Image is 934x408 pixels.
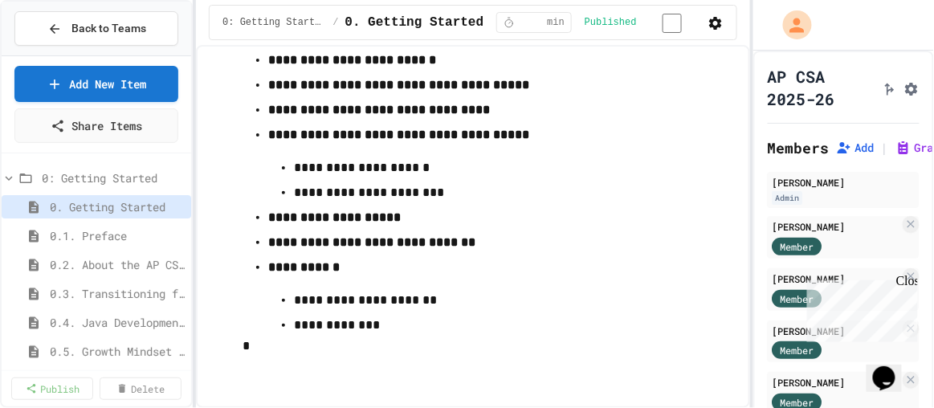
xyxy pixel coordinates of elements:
button: Assignment Settings [903,78,920,97]
span: / [332,16,338,29]
button: Click to see fork details [881,78,897,97]
span: 0. Getting Started [50,198,185,215]
div: Chat with us now!Close [6,6,111,102]
div: Admin [773,191,803,205]
span: Published [585,16,637,29]
span: Back to Teams [71,20,146,37]
a: Delete [100,377,181,400]
span: 0.2. About the AP CSA Exam [50,256,185,273]
div: [PERSON_NAME] [773,175,915,190]
a: Add New Item [14,66,178,102]
div: [PERSON_NAME] [773,324,900,338]
span: 0.1. Preface [50,227,185,244]
span: 0.3. Transitioning from AP CSP to AP CSA [50,285,185,302]
h1: AP CSA 2025-26 [768,65,875,110]
button: Back to Teams [14,11,178,46]
span: 0.5. Growth Mindset and Pair Programming [50,343,185,360]
input: publish toggle [643,14,701,33]
div: [PERSON_NAME] [773,271,900,286]
span: min [547,16,565,29]
iframe: chat widget [801,274,918,342]
span: 0: Getting Started [222,16,326,29]
span: | [881,138,889,157]
span: 0. Getting Started [345,13,484,32]
span: Member [781,292,814,306]
h2: Members [768,137,830,159]
div: [PERSON_NAME] [773,375,900,390]
iframe: chat widget [867,344,918,392]
span: 0: Getting Started [42,169,185,186]
span: Member [781,343,814,357]
div: [PERSON_NAME] [773,219,900,234]
a: Publish [11,377,93,400]
button: Add [836,140,875,156]
span: 0.4. Java Development Environments [50,314,185,331]
span: Member [781,239,814,254]
a: Share Items [14,108,178,143]
div: My Account [766,6,816,43]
